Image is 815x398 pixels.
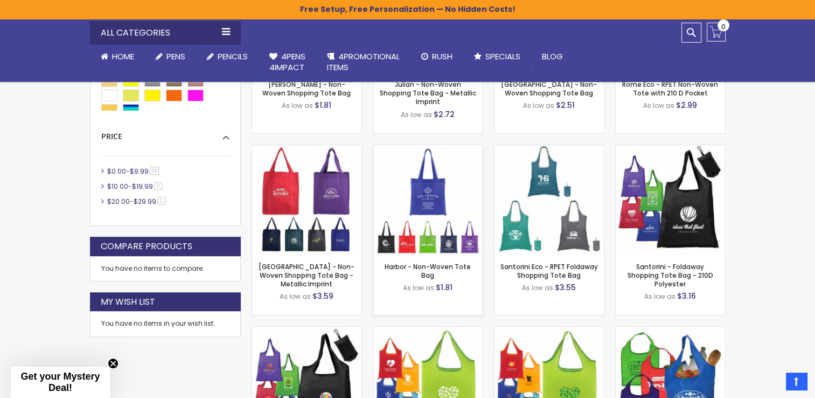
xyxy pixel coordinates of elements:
[134,197,156,206] span: $29.99
[150,167,159,175] span: 34
[157,197,165,205] span: 1
[373,326,483,335] a: Florida - Shopping Tote Bag - 210D Polyester
[154,182,162,190] span: 3
[616,145,725,255] img: Santorini - Foldaway Shopping Tote Bag - 210D Polyester
[401,110,432,119] span: As low as
[105,197,169,206] a: $20.00-$29.991
[616,326,725,335] a: Capri - Foldaway Shopping Tote Bag - 210D Polyester
[432,51,452,62] span: Rush
[316,45,410,80] a: 4PROMOTIONALITEMS
[259,262,354,289] a: [GEOGRAPHIC_DATA] - Non-Woven Shopping Tote Bag - Metallic Imprint
[90,45,145,68] a: Home
[523,101,554,110] span: As low as
[107,182,128,191] span: $10.00
[373,145,483,255] img: Harbor - Non-Woven Tote Bag
[500,262,598,280] a: Santorini Eco - RPET Foldaway Shopping Tote Bag
[531,45,574,68] a: Blog
[166,51,185,62] span: Pens
[282,101,313,110] span: As low as
[90,21,241,45] div: All Categories
[107,197,130,206] span: $20.00
[252,145,361,154] a: North Park - Non-Woven Shopping Tote Bag - Metallic Imprint
[628,262,713,289] a: Santorini - Foldaway Shopping Tote Bag - 210D Polyester
[676,100,697,111] span: $2.99
[616,145,725,154] a: Santorini - Foldaway Shopping Tote Bag - 210D Polyester
[643,101,674,110] span: As low as
[252,326,361,335] a: Santorini - Foldaway Shopping Tote Bag - 210D Polyester - ColorJet
[556,100,575,111] span: $2.51
[262,80,351,98] a: [PERSON_NAME] - Non-Woven Shopping Tote Bag
[130,167,149,176] span: $9.99
[108,358,119,369] button: Close teaser
[485,51,520,62] span: Specials
[280,292,311,301] span: As low as
[385,262,471,280] a: Harbor - Non-Woven Tote Bag
[112,51,134,62] span: Home
[786,373,807,390] a: Top
[380,80,476,106] a: Julian - Non-Woven Shopping Tote Bag - Metallic Imprint
[105,182,166,191] a: $10.00-$19.993
[403,283,434,292] span: As low as
[101,241,192,252] strong: Compare Products
[101,319,229,328] div: You have no items in your wish list.
[312,291,333,301] span: $3.59
[644,292,675,301] span: As low as
[494,145,604,154] a: Santorini Eco - RPET Foldaway Shopping Tote Bag
[494,145,604,255] img: Santorini Eco - RPET Foldaway Shopping Tote Bag
[132,182,153,191] span: $19.99
[101,123,229,142] div: Price
[434,109,455,120] span: $2.72
[315,100,331,111] span: $1.81
[522,283,553,292] span: As low as
[463,45,531,68] a: Specials
[145,45,196,68] a: Pens
[436,282,452,293] span: $1.81
[707,23,726,42] a: 0
[373,145,483,154] a: Harbor - Non-Woven Tote Bag
[11,367,110,398] div: Get your Mystery Deal!Close teaser
[101,296,155,308] strong: My Wish List
[555,282,576,293] span: $3.55
[105,167,163,176] a: $0.00-$9.9934
[196,45,259,68] a: Pencils
[494,326,604,335] a: Florida - Shopping Tote Bag - 210D Polyester - ColorJet
[542,51,563,62] span: Blog
[501,80,597,98] a: [GEOGRAPHIC_DATA] - Non-Woven Shopping Tote Bag
[107,167,126,176] span: $0.00
[259,45,316,80] a: 4Pens4impact
[252,145,361,255] img: North Park - Non-Woven Shopping Tote Bag - Metallic Imprint
[90,256,241,282] div: You have no items to compare.
[269,51,305,73] span: 4Pens 4impact
[327,51,400,73] span: 4PROMOTIONAL ITEMS
[721,22,726,32] span: 0
[20,371,100,393] span: Get your Mystery Deal!
[622,80,718,98] a: Rome Eco - RPET Non-Woven Tote with 210 D Pocket
[410,45,463,68] a: Rush
[218,51,248,62] span: Pencils
[677,291,696,301] span: $3.16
